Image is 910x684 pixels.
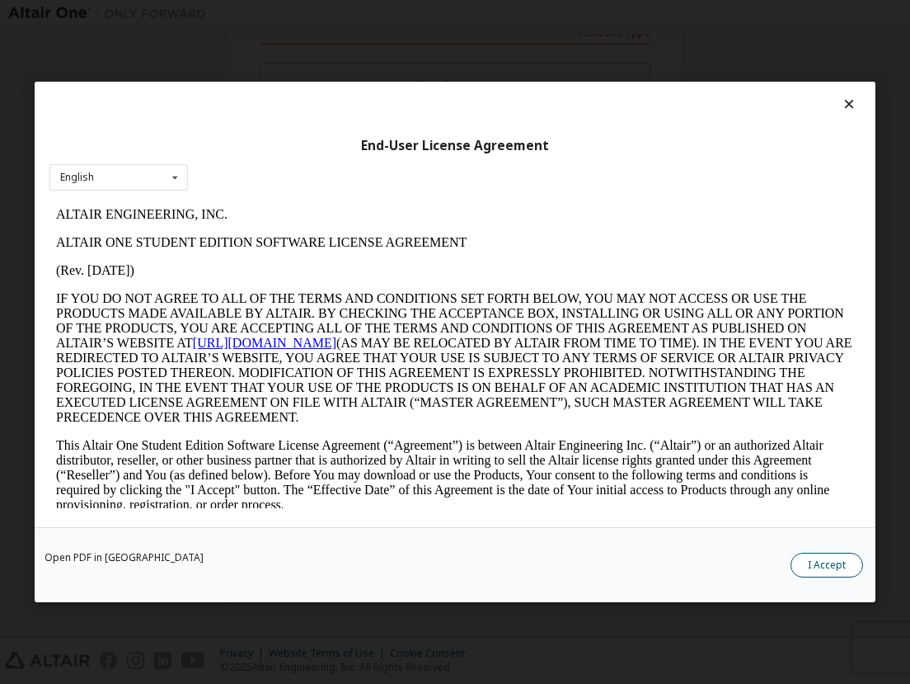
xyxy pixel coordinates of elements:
a: [URL][DOMAIN_NAME] [143,135,287,149]
p: (Rev. [DATE]) [7,63,804,78]
button: I Accept [790,553,863,578]
p: This Altair One Student Edition Software License Agreement (“Agreement”) is between Altair Engine... [7,238,804,312]
div: English [60,172,94,182]
div: End-User License Agreement [49,138,861,154]
a: Open PDF in [GEOGRAPHIC_DATA] [45,553,204,563]
p: IF YOU DO NOT AGREE TO ALL OF THE TERMS AND CONDITIONS SET FORTH BELOW, YOU MAY NOT ACCESS OR USE... [7,91,804,224]
p: ALTAIR ONE STUDENT EDITION SOFTWARE LICENSE AGREEMENT [7,35,804,50]
p: ALTAIR ENGINEERING, INC. [7,7,804,21]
